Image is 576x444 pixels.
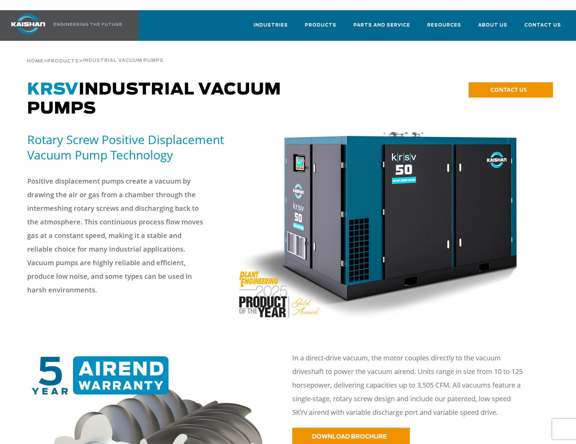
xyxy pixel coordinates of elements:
[27,59,43,64] span: Home
[27,174,208,297] p: Positive displacement pumps create a vacuum by drawing the air or gas from a chamber through the ...
[305,21,336,29] span: Products
[427,21,461,29] span: Resources
[254,21,288,29] span: Industries
[254,16,288,39] a: Industries
[353,21,410,29] span: Parts and Service
[3,14,54,34] img: kaishan logo
[27,82,78,98] span: KRSV
[83,58,163,63] span: Industrial Vacuum Pumps
[312,434,387,440] span: DOWNLOAD BROCHURE
[305,16,336,39] a: Products
[47,58,79,64] a: Products
[47,59,79,64] span: Products
[427,16,461,39] a: Resources
[27,132,231,163] h5: Rotary Screw Positive Displacement Vacuum Pump Technology
[27,41,163,67] div: > >
[239,132,518,317] img: POY-KRSV
[524,16,561,39] a: Contact Us
[469,82,553,98] a: CONTACT US
[478,16,507,39] a: About Us
[54,23,122,26] img: Engineering the future
[292,351,526,419] p: In a direct-drive vacuum, the motor couples directly to the vacuum driveshaft to power the vacuum...
[3,10,123,41] a: Kaishan USA
[27,58,43,64] a: Home
[524,21,561,29] span: Contact Us
[353,16,410,39] a: Parts and Service
[490,86,527,93] span: CONTACT US
[27,82,281,117] span: Industrial Vacuum Pumps
[478,21,507,29] span: About Us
